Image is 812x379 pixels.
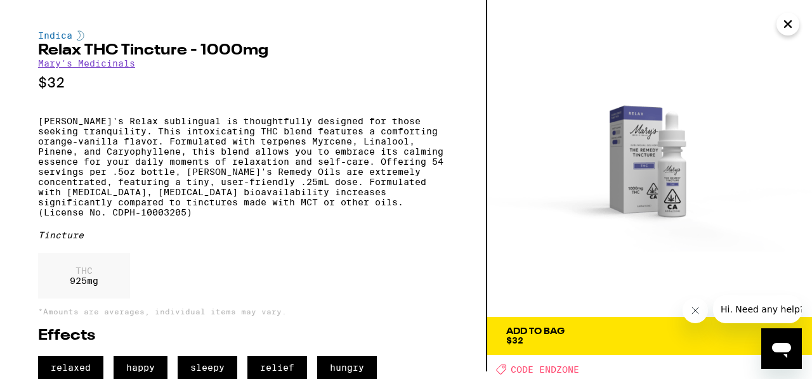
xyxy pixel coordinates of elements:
h2: Effects [38,328,448,344]
span: hungry [317,356,377,379]
iframe: Message from company [713,295,802,323]
span: sleepy [178,356,237,379]
iframe: Button to launch messaging window [761,328,802,369]
div: Indica [38,30,448,41]
img: indicaColor.svg [77,30,84,41]
span: happy [114,356,167,379]
p: [PERSON_NAME]'s Relax sublingual is thoughtfully designed for those seeking tranquility. This int... [38,116,448,217]
div: Add To Bag [506,327,565,336]
div: 925 mg [38,253,130,299]
span: $32 [506,335,523,345]
span: Hi. Need any help? [8,9,91,19]
span: relief [247,356,307,379]
span: CODE ENDZONE [511,364,579,375]
p: $32 [38,75,448,91]
button: Close [776,13,799,35]
iframe: Close message [683,298,708,323]
a: Mary's Medicinals [38,58,135,68]
h2: Relax THC Tincture - 1000mg [38,43,448,58]
p: *Amounts are averages, individual items may vary. [38,307,448,316]
div: Tincture [38,230,448,240]
p: THC [70,266,98,276]
button: Add To Bag$32 [487,317,812,355]
span: relaxed [38,356,103,379]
